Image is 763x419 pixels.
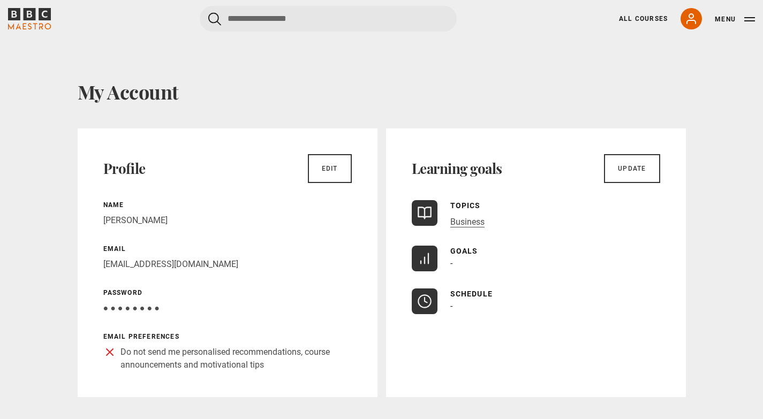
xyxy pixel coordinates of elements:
[715,14,755,25] button: Toggle navigation
[619,14,668,24] a: All Courses
[604,154,660,183] a: Update
[450,258,452,268] span: -
[103,200,352,210] p: Name
[78,80,686,103] h1: My Account
[308,154,352,183] a: Edit
[103,303,160,313] span: ● ● ● ● ● ● ● ●
[412,160,502,177] h2: Learning goals
[450,288,493,300] p: Schedule
[450,200,485,211] p: Topics
[120,346,352,371] p: Do not send me personalised recommendations, course announcements and motivational tips
[103,258,352,271] p: [EMAIL_ADDRESS][DOMAIN_NAME]
[8,8,51,29] svg: BBC Maestro
[103,214,352,227] p: [PERSON_NAME]
[208,12,221,26] button: Submit the search query
[450,246,478,257] p: Goals
[103,244,352,254] p: Email
[200,6,457,32] input: Search
[450,301,452,311] span: -
[103,332,352,341] p: Email preferences
[103,160,146,177] h2: Profile
[450,217,485,227] a: Business
[103,288,352,298] p: Password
